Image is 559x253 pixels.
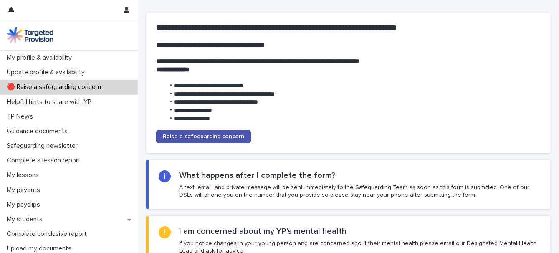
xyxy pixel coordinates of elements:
p: Complete a lesson report [3,157,87,164]
h2: I am concerned about my YP's mental health [179,226,347,236]
img: M5nRWzHhSzIhMunXDL62 [7,27,53,43]
p: My students [3,215,49,223]
a: Raise a safeguarding concern [156,130,251,143]
p: Guidance documents [3,127,74,135]
p: 🔴 Raise a safeguarding concern [3,83,108,91]
p: My payouts [3,186,47,194]
p: Safeguarding newsletter [3,142,84,150]
p: Helpful hints to share with YP [3,98,98,106]
p: My lessons [3,171,46,179]
p: TP News [3,113,40,121]
p: Upload my documents [3,245,78,253]
p: Update profile & availability [3,68,91,76]
p: My payslips [3,201,47,209]
h2: What happens after I complete the form? [179,170,335,180]
p: My profile & availability [3,54,78,62]
p: Complete conclusive report [3,230,94,238]
p: A text, email, and private message will be sent immediately to the Safeguarding Team as soon as t... [179,184,540,199]
span: Raise a safeguarding concern [163,134,244,139]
